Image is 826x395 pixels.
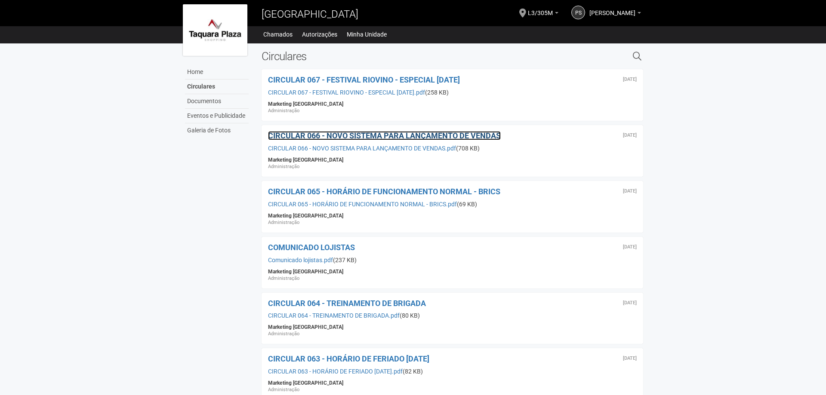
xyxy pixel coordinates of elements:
[268,144,637,152] div: (708 KB)
[268,256,637,264] div: (237 KB)
[623,300,637,306] div: Segunda-feira, 30 de junho de 2025 às 17:51
[268,243,355,252] a: COMUNICADO LOJISTAS
[185,80,249,94] a: Circulares
[268,380,637,386] div: Marketing [GEOGRAPHIC_DATA]
[268,156,637,163] div: Marketing [GEOGRAPHIC_DATA]
[185,123,249,138] a: Galeria de Fotos
[268,145,456,152] a: CIRCULAR 066 - NOVO SISTEMA PARA LANÇAMENTO DE VENDAS.pdf
[268,312,400,319] a: CIRCULAR 064 - TREINAMENTO DE BRIGADA.pdf
[268,275,637,282] div: Administração
[623,133,637,138] div: Segunda-feira, 14 de julho de 2025 às 20:27
[268,187,500,196] a: CIRCULAR 065 - HORÁRIO DE FUNCIONAMENTO NORMAL - BRICS
[262,8,358,20] span: [GEOGRAPHIC_DATA]
[268,312,637,319] div: (80 KB)
[268,368,403,375] a: CIRCULAR 063 - HORÁRIO DE FERIADO [DATE].pdf
[268,89,637,96] div: (258 KB)
[268,101,637,107] div: Marketing [GEOGRAPHIC_DATA]
[623,356,637,361] div: Sexta-feira, 6 de junho de 2025 às 21:09
[268,367,637,375] div: (82 KB)
[528,11,558,18] a: L3/305M
[268,75,460,84] a: CIRCULAR 067 - FESTIVAL RIOVINO - ESPECIAL [DATE]
[185,65,249,80] a: Home
[268,331,637,337] div: Administração
[571,6,585,19] a: PS
[185,109,249,123] a: Eventos e Publicidade
[183,4,247,56] img: logo.jpg
[268,354,429,363] a: CIRCULAR 063 - HORÁRIO DE FERIADO [DATE]
[302,28,337,40] a: Autorizações
[268,200,637,208] div: (69 KB)
[589,11,641,18] a: [PERSON_NAME]
[268,299,426,308] a: CIRCULAR 064 - TREINAMENTO DE BRIGADA
[623,245,637,250] div: Terça-feira, 1 de julho de 2025 às 12:42
[268,131,501,140] a: CIRCULAR 066 - NOVO SISTEMA PARA LANÇAMENTO DE VENDAS
[268,201,457,208] a: CIRCULAR 065 - HORÁRIO DE FUNCIONAMENTO NORMAL - BRICS.pdf
[268,163,637,170] div: Administração
[185,94,249,109] a: Documentos
[268,212,637,219] div: Marketing [GEOGRAPHIC_DATA]
[623,189,637,194] div: Quarta-feira, 2 de julho de 2025 às 21:27
[268,89,425,96] a: CIRCULAR 067 - FESTIVAL RIOVINO - ESPECIAL [DATE].pdf
[263,28,293,40] a: Chamados
[268,386,637,393] div: Administração
[347,28,387,40] a: Minha Unidade
[623,77,637,82] div: Terça-feira, 22 de julho de 2025 às 20:02
[268,107,637,114] div: Administração
[528,1,553,16] span: L3/305M
[262,50,544,63] h2: Circulares
[268,219,637,226] div: Administração
[268,324,637,331] div: Marketing [GEOGRAPHIC_DATA]
[268,268,637,275] div: Marketing [GEOGRAPHIC_DATA]
[268,257,333,263] a: Comunicado lojistas.pdf
[589,1,635,16] span: PAULO SERGIO CHRISTONI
